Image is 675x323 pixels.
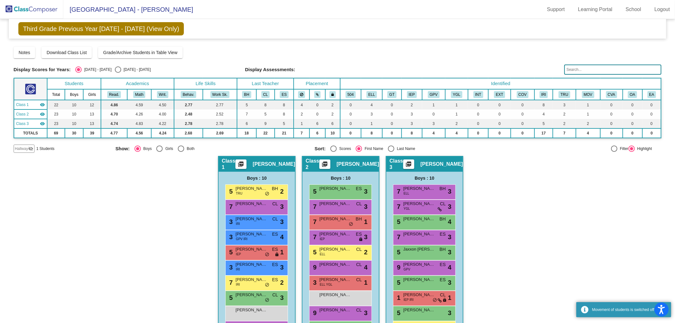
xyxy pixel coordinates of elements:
[203,100,237,109] td: 2.77
[236,237,247,241] span: GPV IRI
[364,202,367,211] span: 3
[582,91,594,98] button: MOV
[642,100,661,109] td: 0
[623,89,642,100] th: Odd Addresses
[65,109,83,119] td: 10
[127,128,151,138] td: 4.56
[559,91,570,98] button: TRU
[47,89,65,100] th: Total
[468,128,489,138] td: 0
[275,128,294,138] td: 21
[540,91,548,98] button: IRI
[14,47,35,58] button: Notes
[402,128,422,138] td: 8
[101,100,128,109] td: 4.86
[325,100,341,109] td: 2
[405,161,412,170] mat-icon: picture_as_pdf
[635,146,652,152] div: Highlight
[228,218,233,225] span: 3
[386,172,463,184] div: Boys : 10
[534,100,553,109] td: 8
[395,233,400,240] span: 7
[340,109,361,119] td: 0
[14,100,47,109] td: Gina Bowers - No Class Name
[553,100,576,109] td: 3
[65,128,83,138] td: 30
[235,185,267,192] span: [PERSON_NAME]
[275,89,294,100] th: Erika Samulski
[445,128,468,138] td: 4
[340,100,361,109] td: 0
[576,109,600,119] td: 1
[642,109,661,119] td: 0
[235,201,267,207] span: [PERSON_NAME]
[321,161,328,170] mat-icon: picture_as_pdf
[382,89,402,100] th: Gifted and Talented
[511,109,534,119] td: 0
[647,91,656,98] button: EA
[600,128,623,138] td: 0
[47,128,65,138] td: 69
[325,89,341,100] th: Keep with teacher
[47,100,65,109] td: 22
[325,128,341,138] td: 10
[364,187,367,196] span: 3
[364,232,367,242] span: 3
[440,201,446,207] span: CL
[237,100,256,109] td: 5
[294,128,310,138] td: 7
[101,109,128,119] td: 4.70
[228,249,233,256] span: 5
[294,119,310,128] td: 1
[448,217,451,227] span: 4
[394,146,415,152] div: Last Name
[600,100,623,109] td: 0
[421,161,463,167] span: [PERSON_NAME]
[280,217,284,227] span: 3
[235,231,267,237] span: [PERSON_NAME]
[517,91,529,98] button: COV
[382,109,402,119] td: 0
[203,109,237,119] td: 2.52
[319,216,351,222] span: [PERSON_NAME]
[237,128,256,138] td: 18
[402,109,422,119] td: 3
[236,221,240,226] span: IRI
[361,109,383,119] td: 3
[337,146,351,152] div: Scores
[14,128,47,138] td: TOTALS
[422,100,446,109] td: 1
[219,172,295,184] div: Boys : 10
[606,91,617,98] button: CVA
[356,201,362,207] span: CL
[151,119,174,128] td: 4.22
[448,202,451,211] span: 3
[325,109,341,119] td: 2
[473,91,483,98] button: INT
[311,249,316,256] span: 5
[382,119,402,128] td: 0
[576,119,600,128] td: 2
[272,201,278,207] span: CL
[553,128,576,138] td: 7
[319,246,351,252] span: [PERSON_NAME]
[440,231,446,238] span: ES
[83,128,101,138] td: 39
[407,91,417,98] button: IEP
[468,109,489,119] td: 0
[422,128,446,138] td: 4
[14,109,47,119] td: Sue Pawlik - No Class Name
[440,246,446,253] span: BH
[174,109,203,119] td: 2.48
[422,89,446,100] th: Good Parent Volunteer
[337,161,379,167] span: [PERSON_NAME]
[361,119,383,128] td: 1
[280,247,284,257] span: 1
[349,222,353,227] span: do_not_disturb_alt
[228,203,233,210] span: 7
[395,249,400,256] span: 5
[65,89,83,100] th: Boys
[451,91,462,98] button: YGL
[151,100,174,109] td: 4.50
[488,89,511,100] th: Extrovert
